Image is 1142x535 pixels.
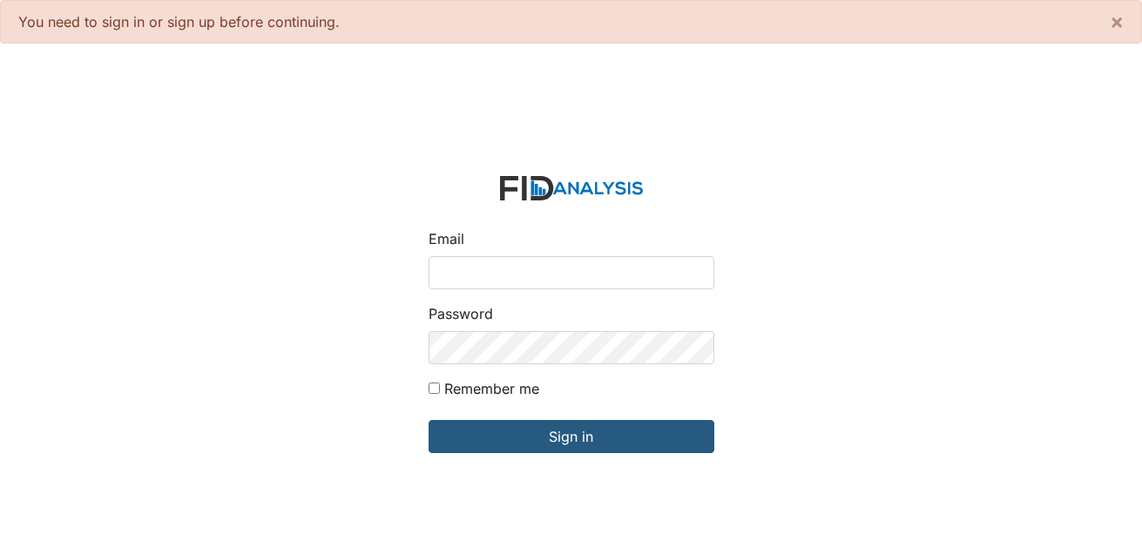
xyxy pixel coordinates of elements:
label: Remember me [444,378,539,399]
label: Password [429,303,493,324]
img: logo-2fc8c6e3336f68795322cb6e9a2b9007179b544421de10c17bdaae8622450297.svg [500,176,643,201]
input: Sign in [429,420,714,453]
label: Email [429,228,464,249]
span: × [1110,9,1124,34]
button: × [1092,1,1141,43]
